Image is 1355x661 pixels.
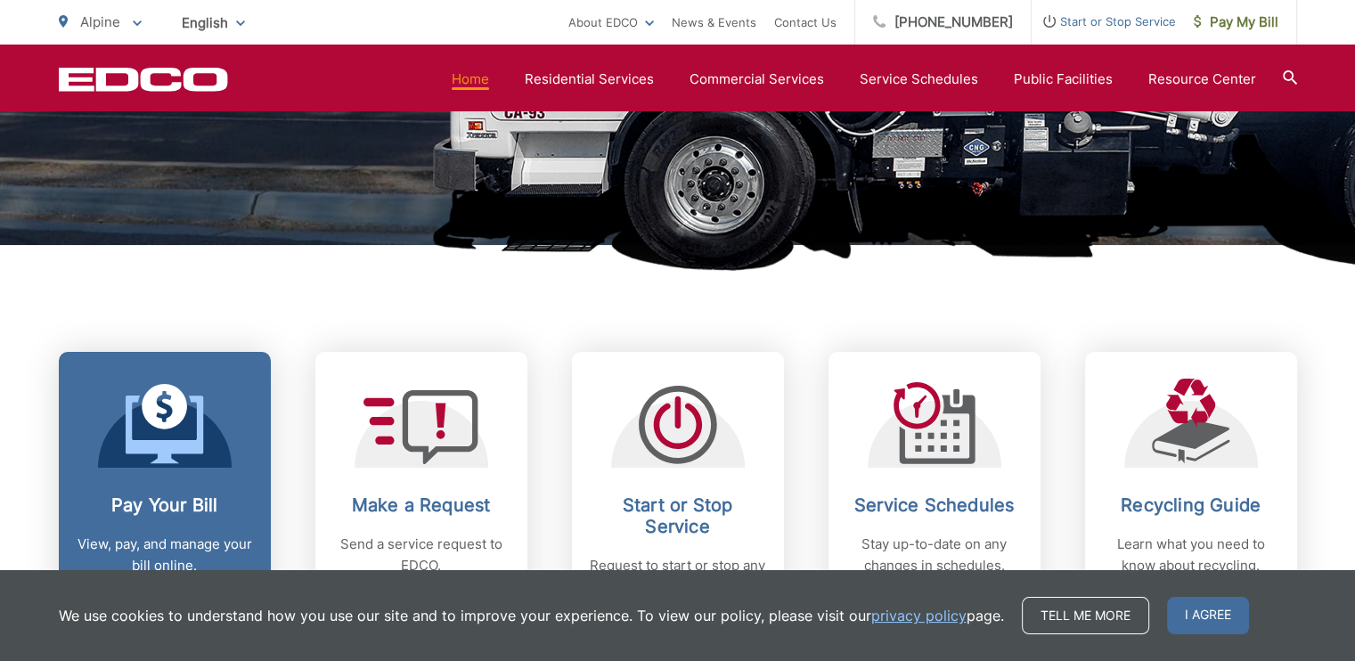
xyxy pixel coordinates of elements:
[690,69,824,90] a: Commercial Services
[590,494,766,537] h2: Start or Stop Service
[77,494,253,516] h2: Pay Your Bill
[333,494,510,516] h2: Make a Request
[80,13,120,30] span: Alpine
[452,69,489,90] a: Home
[1103,534,1279,576] p: Learn what you need to know about recycling.
[1014,69,1113,90] a: Public Facilities
[525,69,654,90] a: Residential Services
[333,534,510,576] p: Send a service request to EDCO.
[871,605,967,626] a: privacy policy
[77,534,253,576] p: View, pay, and manage your bill online.
[1194,12,1278,33] span: Pay My Bill
[1167,597,1249,634] span: I agree
[829,352,1041,624] a: Service Schedules Stay up-to-date on any changes in schedules.
[59,605,1004,626] p: We use cookies to understand how you use our site and to improve your experience. To view our pol...
[568,12,654,33] a: About EDCO
[59,67,228,92] a: EDCD logo. Return to the homepage.
[315,352,527,624] a: Make a Request Send a service request to EDCO.
[168,7,258,38] span: English
[59,352,271,624] a: Pay Your Bill View, pay, and manage your bill online.
[774,12,837,33] a: Contact Us
[672,12,756,33] a: News & Events
[860,69,978,90] a: Service Schedules
[1148,69,1256,90] a: Resource Center
[846,534,1023,576] p: Stay up-to-date on any changes in schedules.
[1085,352,1297,624] a: Recycling Guide Learn what you need to know about recycling.
[846,494,1023,516] h2: Service Schedules
[1103,494,1279,516] h2: Recycling Guide
[1022,597,1149,634] a: Tell me more
[590,555,766,598] p: Request to start or stop any EDCO services.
